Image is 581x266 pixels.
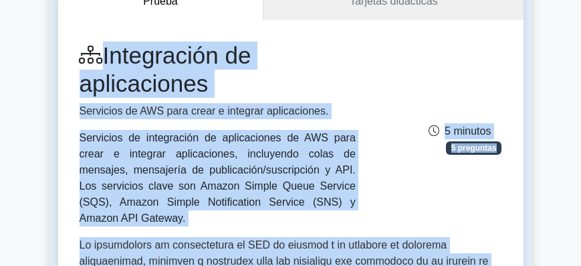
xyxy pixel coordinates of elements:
[445,125,491,137] font: 5 minutos
[80,105,329,117] font: Servicios de AWS para crear e integrar aplicaciones.
[80,42,251,96] font: Integración de aplicaciones
[80,132,356,224] font: Servicios de integración de aplicaciones de AWS para crear e integrar aplicaciones, incluyendo co...
[451,143,497,153] font: 5 preguntas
